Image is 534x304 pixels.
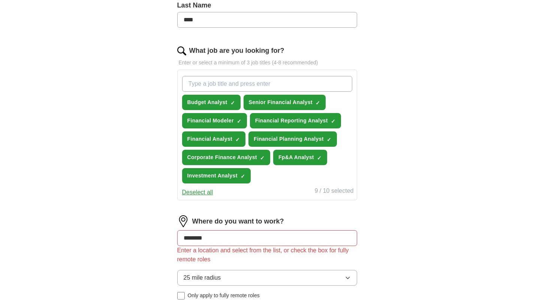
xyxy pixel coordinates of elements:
span: Financial Analyst [187,135,233,143]
span: ✓ [327,137,331,143]
span: Financial Planning Analyst [254,135,324,143]
span: ✓ [260,155,265,161]
span: Investment Analyst [187,172,238,180]
button: Budget Analyst✓ [182,95,241,110]
input: Only apply to fully remote roles [177,292,185,300]
img: location.png [177,215,189,227]
label: Last Name [177,0,357,10]
button: Investment Analyst✓ [182,168,251,183]
span: Senior Financial Analyst [249,98,313,106]
span: 25 mile radius [184,273,221,282]
p: Enter or select a minimum of 3 job titles (4-8 recommended) [177,59,357,67]
button: Financial Planning Analyst✓ [248,131,337,147]
span: Only apply to fully remote roles [188,292,260,300]
div: 9 / 10 selected [314,186,353,197]
span: Fp&A Analyst [278,153,314,161]
button: 25 mile radius [177,270,357,286]
button: Financial Reporting Analyst✓ [250,113,341,128]
input: Type a job title and press enter [182,76,352,92]
span: ✓ [237,118,241,124]
button: Deselect all [182,188,213,197]
button: Corporate Finance Analyst✓ [182,150,270,165]
span: ✓ [230,100,235,106]
span: ✓ [331,118,335,124]
span: Financial Modeler [187,117,234,125]
span: Corporate Finance Analyst [187,153,257,161]
span: ✓ [235,137,240,143]
span: ✓ [316,100,320,106]
div: Enter a location and select from the list, or check the box for fully remote roles [177,246,357,264]
button: Senior Financial Analyst✓ [244,95,326,110]
button: Financial Modeler✓ [182,113,247,128]
img: search.png [177,46,186,55]
button: Fp&A Analyst✓ [273,150,327,165]
span: ✓ [241,173,245,179]
button: Financial Analyst✓ [182,131,246,147]
label: What job are you looking for? [189,46,284,56]
span: Financial Reporting Analyst [255,117,328,125]
span: Budget Analyst [187,98,227,106]
span: ✓ [317,155,322,161]
label: Where do you want to work? [192,216,284,227]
